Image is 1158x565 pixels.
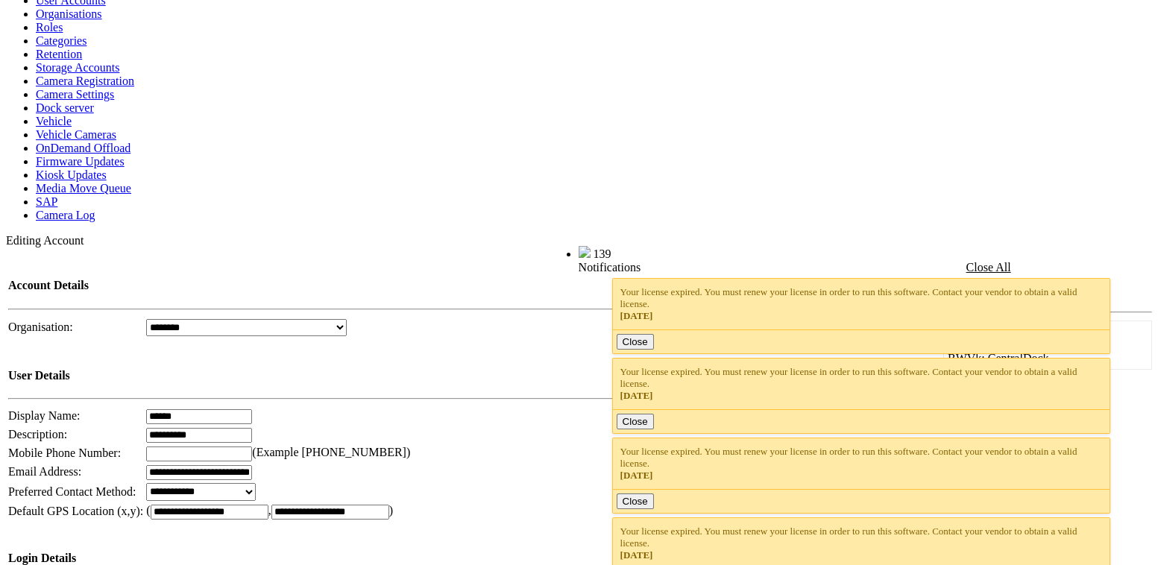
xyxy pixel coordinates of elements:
[36,7,102,20] a: Organisations
[36,101,94,114] a: Dock server
[145,503,802,520] td: ( , )
[36,195,57,208] a: SAP
[620,446,1103,482] div: Your license expired. You must renew your license in order to run this software. Contact your ven...
[594,247,611,260] span: 139
[36,182,131,195] a: Media Move Queue
[36,128,116,141] a: Vehicle Cameras
[6,234,84,247] span: Editing Account
[8,409,80,422] span: Display Name:
[620,286,1103,322] div: Your license expired. You must renew your license in order to run this software. Contact your ven...
[36,155,125,168] a: Firmware Updates
[36,115,72,127] a: Vehicle
[8,485,136,498] span: Preferred Contact Method:
[36,75,134,87] a: Camera Registration
[36,209,95,221] a: Camera Log
[8,321,73,333] span: Organisation:
[620,549,653,561] span: [DATE]
[579,261,1121,274] div: Notifications
[36,21,63,34] a: Roles
[617,334,654,350] button: Close
[36,61,119,74] a: Storage Accounts
[617,414,654,429] button: Close
[36,48,82,60] a: Retention
[252,446,410,458] span: (Example [PHONE_NUMBER])
[620,525,1103,561] div: Your license expired. You must renew your license in order to run this software. Contact your ven...
[36,34,86,47] a: Categories
[36,88,114,101] a: Camera Settings
[620,470,653,481] span: [DATE]
[966,261,1011,274] a: Close All
[8,369,801,382] h4: User Details
[8,505,143,517] span: Default GPS Location (x,y):
[620,366,1103,402] div: Your license expired. You must renew your license in order to run this software. Contact your ven...
[8,279,801,292] h4: Account Details
[8,465,81,478] span: Email Address:
[620,310,653,321] span: [DATE]
[36,142,130,154] a: OnDemand Offload
[579,246,591,258] img: bell25.png
[8,552,801,565] h4: Login Details
[8,446,121,459] span: Mobile Phone Number:
[36,168,107,181] a: Kiosk Updates
[620,390,653,401] span: [DATE]
[617,493,654,509] button: Close
[8,428,67,441] span: Description:
[427,247,549,258] span: Welcome, Aqil (Administrator)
